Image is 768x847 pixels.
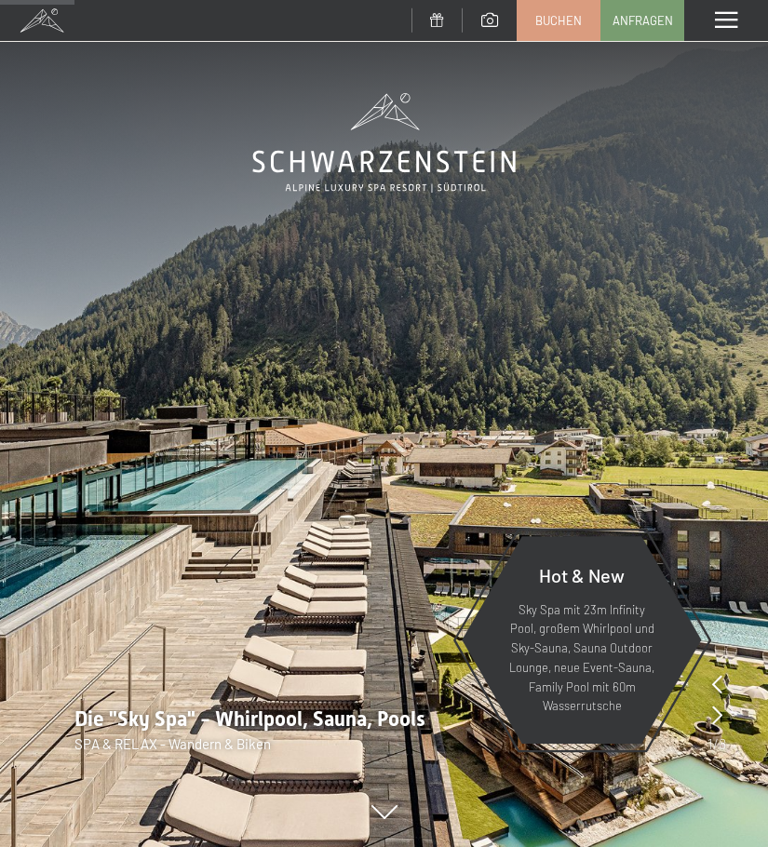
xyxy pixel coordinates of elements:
span: SPA & RELAX - Wandern & Biken [74,735,271,752]
span: Buchen [535,12,582,29]
span: Anfragen [613,12,673,29]
a: Anfragen [601,1,683,40]
span: / [713,733,719,754]
a: Hot & New Sky Spa mit 23m Infinity Pool, großem Whirlpool und Sky-Sauna, Sauna Outdoor Lounge, ne... [461,535,703,745]
span: 1 [707,733,713,754]
a: Buchen [518,1,600,40]
span: Hot & New [539,564,625,586]
p: Sky Spa mit 23m Infinity Pool, großem Whirlpool und Sky-Sauna, Sauna Outdoor Lounge, neue Event-S... [507,600,656,717]
span: Die "Sky Spa" - Whirlpool, Sauna, Pools [74,707,425,731]
span: 8 [719,733,726,754]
